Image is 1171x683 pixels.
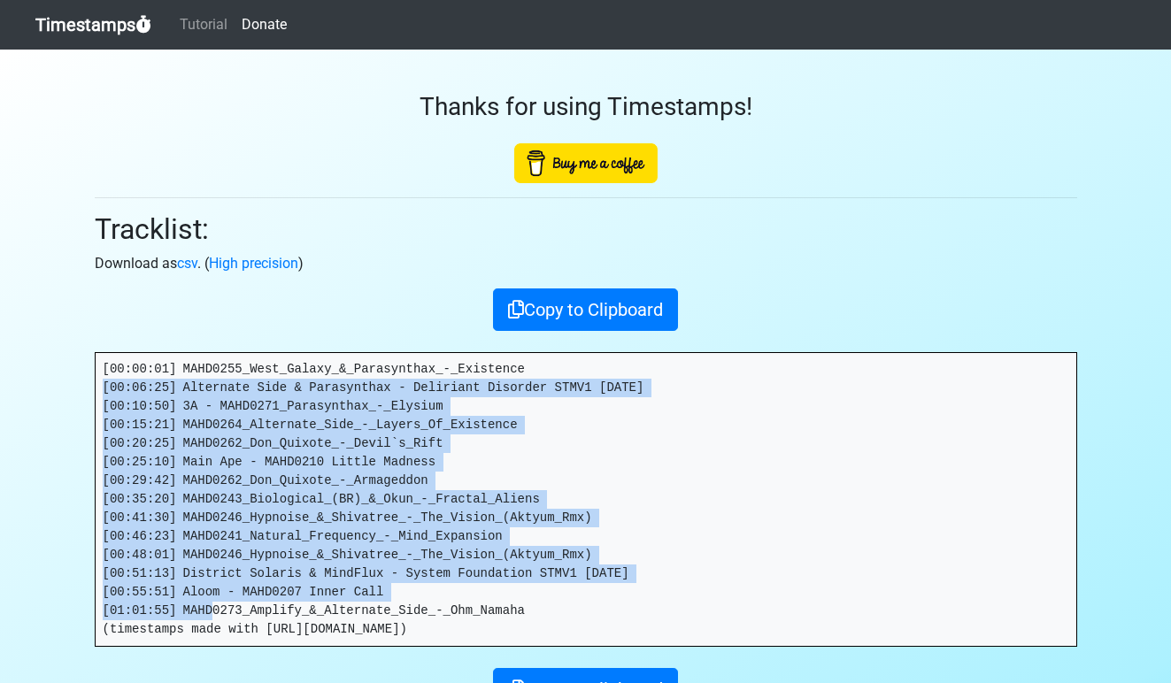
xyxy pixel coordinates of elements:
[95,253,1077,274] p: Download as . ( )
[95,92,1077,122] h3: Thanks for using Timestamps!
[235,7,294,42] a: Donate
[35,7,151,42] a: Timestamps
[95,212,1077,246] h2: Tracklist:
[514,143,658,183] img: Buy Me A Coffee
[177,255,197,272] a: csv
[209,255,298,272] a: High precision
[493,288,678,331] button: Copy to Clipboard
[173,7,235,42] a: Tutorial
[96,353,1076,646] pre: [00:00:01] MAHD0255_West_Galaxy_&_Parasynthax_-_Existence [00:06:25] Alternate Side & Parasynthax...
